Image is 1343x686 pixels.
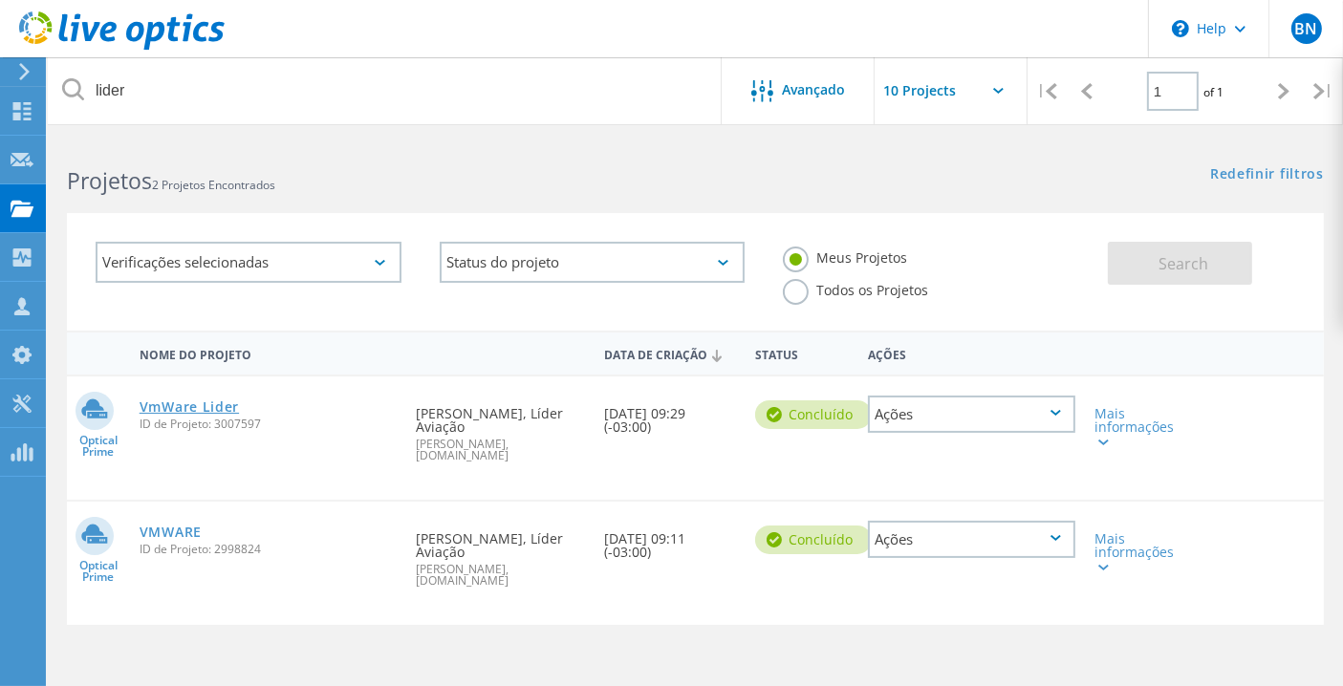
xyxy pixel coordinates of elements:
[1028,57,1067,125] div: |
[1159,253,1209,274] span: Search
[440,242,746,283] div: Status do projeto
[416,439,585,461] span: [PERSON_NAME], [DOMAIN_NAME]
[783,279,928,297] label: Todos os Projetos
[130,335,406,371] div: Nome do Projeto
[67,435,130,458] span: Optical Prime
[746,335,858,371] div: Status
[67,165,152,196] b: Projetos
[1210,167,1324,183] a: Redefinir filtros
[152,177,275,193] span: 2 Projetos Encontrados
[595,376,746,453] div: [DATE] 09:29 (-03:00)
[868,521,1075,558] div: Ações
[140,544,397,555] span: ID de Projeto: 2998824
[140,525,202,539] a: VMWARE
[1294,21,1317,36] span: BN
[19,40,225,54] a: Live Optics Dashboard
[1094,407,1176,447] div: Mais informações
[1203,84,1224,100] span: of 1
[858,335,1085,371] div: Ações
[1108,242,1252,285] button: Search
[783,247,907,265] label: Meus Projetos
[406,376,595,481] div: [PERSON_NAME], Líder Aviação
[783,83,846,96] span: Avançado
[755,525,872,554] div: Concluído
[96,242,401,283] div: Verificações selecionadas
[595,502,746,578] div: [DATE] 09:11 (-03:00)
[48,57,723,124] input: Pesquisar projetos por nome, proprietário, ID, empresa, etc
[1304,57,1343,125] div: |
[868,396,1075,433] div: Ações
[67,560,130,583] span: Optical Prime
[140,418,397,430] span: ID de Projeto: 3007597
[416,564,585,587] span: [PERSON_NAME], [DOMAIN_NAME]
[1172,20,1189,37] svg: \n
[140,400,239,414] a: VmWare Lider
[406,502,595,606] div: [PERSON_NAME], Líder Aviação
[595,335,746,372] div: Data de Criação
[1094,532,1176,572] div: Mais informações
[755,400,872,429] div: Concluído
